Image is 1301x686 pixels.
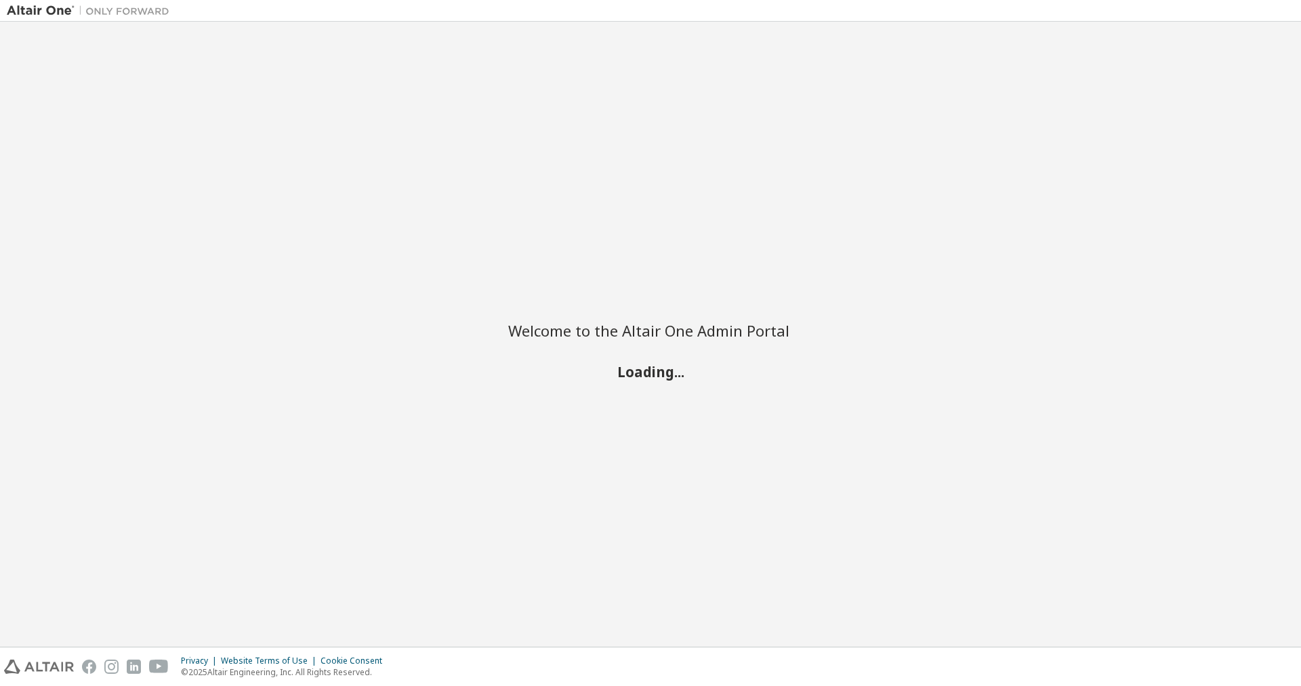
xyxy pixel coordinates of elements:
div: Website Terms of Use [221,656,321,666]
p: © 2025 Altair Engineering, Inc. All Rights Reserved. [181,666,390,678]
h2: Loading... [508,362,793,380]
img: instagram.svg [104,660,119,674]
img: youtube.svg [149,660,169,674]
div: Cookie Consent [321,656,390,666]
h2: Welcome to the Altair One Admin Portal [508,321,793,340]
img: altair_logo.svg [4,660,74,674]
img: Altair One [7,4,176,18]
div: Privacy [181,656,221,666]
img: linkedin.svg [127,660,141,674]
img: facebook.svg [82,660,96,674]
